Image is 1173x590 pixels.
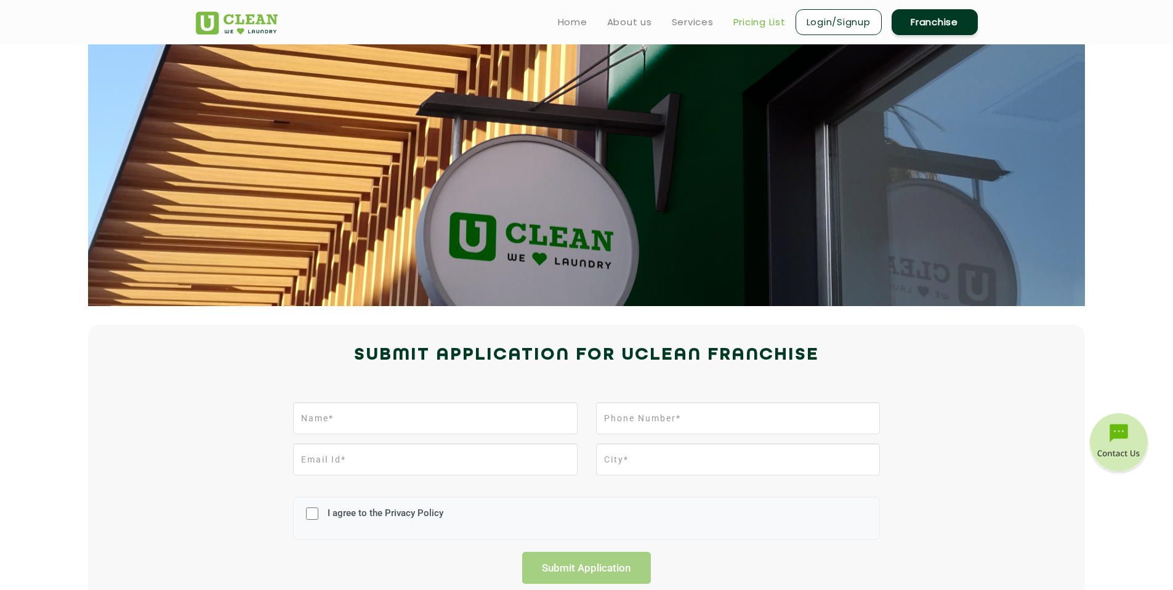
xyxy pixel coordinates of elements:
[558,15,587,30] a: Home
[1088,413,1150,475] img: contact-btn
[196,341,978,370] h2: Submit Application for UCLEAN FRANCHISE
[596,402,880,434] input: Phone Number*
[892,9,978,35] a: Franchise
[196,12,278,34] img: UClean Laundry and Dry Cleaning
[293,443,577,475] input: Email Id*
[607,15,652,30] a: About us
[293,402,577,434] input: Name*
[796,9,882,35] a: Login/Signup
[522,552,651,584] input: Submit Application
[733,15,786,30] a: Pricing List
[324,507,443,530] label: I agree to the Privacy Policy
[596,443,880,475] input: City*
[672,15,714,30] a: Services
